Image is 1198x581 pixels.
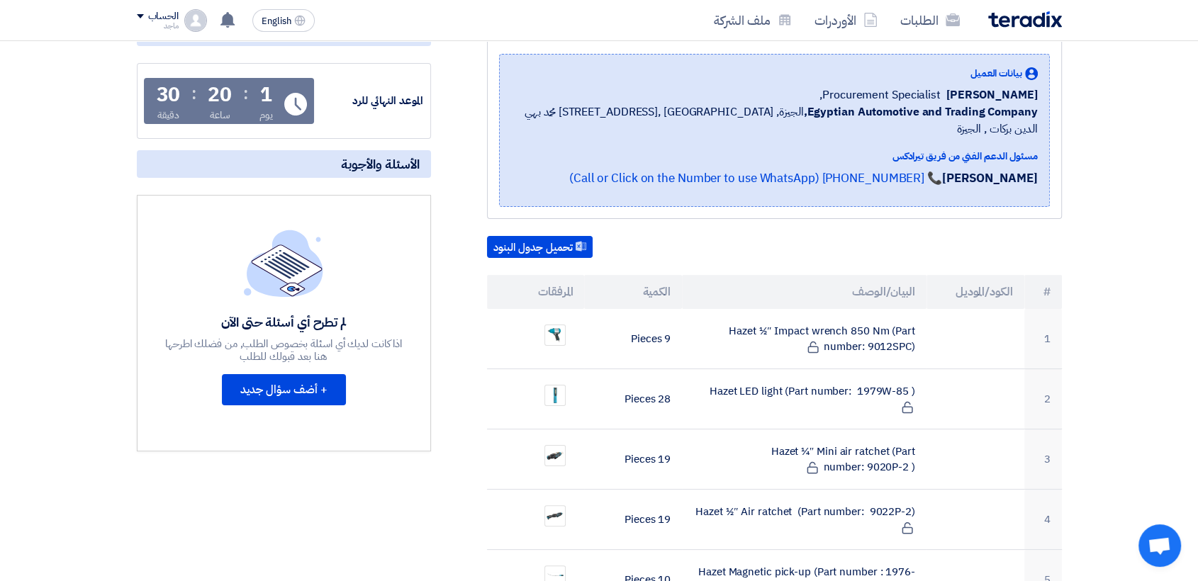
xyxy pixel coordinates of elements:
[584,369,682,429] td: 28 Pieces
[803,103,1037,120] b: Egyptian Automotive and Trading Company,
[317,93,423,109] div: الموعد النهائي للرد
[252,9,315,32] button: English
[946,86,1038,103] span: [PERSON_NAME]
[1024,275,1062,309] th: #
[487,275,585,309] th: المرفقات
[163,314,404,330] div: لم تطرح أي أسئلة حتى الآن
[244,230,323,296] img: empty_state_list.svg
[545,386,565,405] img: LED_light_1758629635228.png
[545,571,565,581] img: Magnetic_pickup_tool_1758629695735.png
[682,369,927,429] td: Hazet LED light (Part number: 1979W-85 )
[889,4,971,37] a: الطلبات
[942,169,1038,187] strong: [PERSON_NAME]
[702,4,803,37] a: ملف الشركة
[682,429,927,490] td: Hazet 1⁄4″ Mini air ratchet (Part number: 9020P-2 )
[1024,369,1062,429] td: 2
[584,309,682,369] td: 9 Pieces
[819,86,941,103] span: Procurement Specialist,
[1024,309,1062,369] td: 1
[584,275,682,309] th: الكمية
[803,4,889,37] a: الأوردرات
[988,11,1062,28] img: Teradix logo
[341,156,420,172] span: الأسئلة والأجوبة
[262,16,291,26] span: English
[584,490,682,550] td: 19 Pieces
[970,66,1022,81] span: بيانات العميل
[682,490,927,550] td: Hazet 1⁄2″ Air ratchet (Part number: 9022P-2)
[682,309,927,369] td: Hazet 1⁄2″ Impact wrench 850 Nm (Part number: 9012SPC)
[682,275,927,309] th: البيان/الوصف
[511,103,1038,137] span: الجيزة, [GEOGRAPHIC_DATA] ,[STREET_ADDRESS] محمد بهي الدين بركات , الجيزة
[184,9,207,32] img: profile_test.png
[157,85,181,105] div: 30
[511,149,1038,164] div: مسئول الدعم الفني من فريق تيرادكس
[243,81,248,106] div: :
[545,509,565,522] img: _Air_ratchet_1758629672570.png
[1024,429,1062,490] td: 3
[259,108,273,123] div: يوم
[208,85,232,105] div: 20
[260,85,272,105] div: 1
[1024,490,1062,550] td: 4
[927,275,1024,309] th: الكود/الموديل
[210,108,230,123] div: ساعة
[157,108,179,123] div: دقيقة
[545,449,565,462] img: _Mini_air_ratchet_1758629654097.png
[191,81,196,106] div: :
[545,327,565,344] img: _Impact_wrench___Nm_1758629550768.png
[148,11,179,23] div: الحساب
[487,236,593,259] button: تحميل جدول البنود
[137,22,179,30] div: ماجد
[569,169,942,187] a: 📞 [PHONE_NUMBER] (Call or Click on the Number to use WhatsApp)
[222,374,346,405] button: + أضف سؤال جديد
[163,337,404,363] div: اذا كانت لديك أي اسئلة بخصوص الطلب, من فضلك اطرحها هنا بعد قبولك للطلب
[1138,524,1181,567] div: Open chat
[584,429,682,490] td: 19 Pieces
